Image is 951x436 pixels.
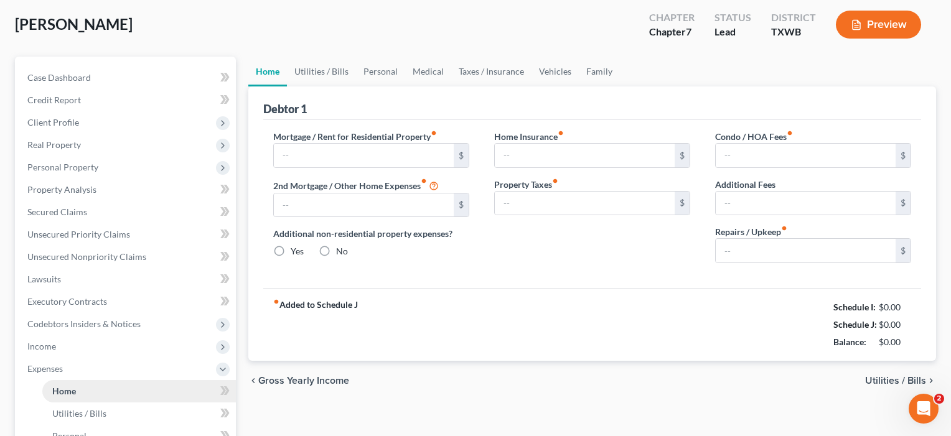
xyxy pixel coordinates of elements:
span: Personal Property [27,162,98,172]
span: 7 [686,26,691,37]
label: Repairs / Upkeep [715,225,787,238]
div: $ [675,144,690,167]
a: Home [248,57,287,86]
input: -- [716,192,896,215]
input: -- [495,144,675,167]
strong: Schedule I: [833,302,876,312]
div: $ [454,144,469,167]
label: Condo / HOA Fees [715,130,793,143]
a: Executory Contracts [17,290,236,313]
label: Additional Fees [715,178,775,191]
span: Income [27,341,56,351]
a: Taxes / Insurance [451,57,532,86]
i: fiber_manual_record [781,225,787,231]
span: 2 [934,394,944,404]
label: No [336,245,348,257]
div: $ [896,239,911,262]
button: Preview [836,11,921,39]
span: Expenses [27,363,63,374]
i: fiber_manual_record [552,178,558,184]
span: Real Property [27,139,81,150]
div: $0.00 [879,318,912,331]
input: -- [495,192,675,215]
div: Chapter [649,11,695,25]
a: Family [579,57,620,86]
a: Medical [405,57,451,86]
a: Utilities / Bills [42,402,236,425]
span: Secured Claims [27,206,87,217]
i: chevron_right [926,376,936,386]
span: Utilities / Bills [52,408,106,419]
i: fiber_manual_record [558,130,564,136]
div: Lead [714,25,751,39]
a: Personal [356,57,405,86]
label: 2nd Mortgage / Other Home Expenses [273,178,439,193]
label: Mortgage / Rent for Residential Property [273,130,437,143]
div: $0.00 [879,336,912,348]
span: Client Profile [27,117,79,128]
div: TXWB [771,25,816,39]
div: $ [675,192,690,215]
div: $ [454,193,469,217]
input: -- [716,144,896,167]
span: Executory Contracts [27,296,107,307]
input: -- [716,239,896,262]
a: Unsecured Priority Claims [17,223,236,246]
a: Utilities / Bills [287,57,356,86]
a: Secured Claims [17,201,236,223]
input: -- [274,144,454,167]
a: Unsecured Nonpriority Claims [17,246,236,268]
i: fiber_manual_record [431,130,437,136]
div: Status [714,11,751,25]
i: fiber_manual_record [273,299,279,305]
span: Lawsuits [27,274,61,284]
span: Home [52,386,76,396]
button: Utilities / Bills chevron_right [865,376,936,386]
a: Credit Report [17,89,236,111]
div: $ [896,144,911,167]
a: Vehicles [532,57,579,86]
strong: Balance: [833,336,866,347]
button: chevron_left Gross Yearly Income [248,376,349,386]
input: -- [274,193,454,217]
iframe: Intercom live chat [909,394,939,424]
label: Yes [291,245,304,257]
label: Property Taxes [494,178,558,191]
span: Credit Report [27,95,81,105]
span: Unsecured Nonpriority Claims [27,251,146,262]
strong: Schedule J: [833,319,877,330]
div: District [771,11,816,25]
span: [PERSON_NAME] [15,15,133,33]
span: Case Dashboard [27,72,91,83]
label: Additional non-residential property expenses? [273,227,469,240]
span: Unsecured Priority Claims [27,229,130,239]
span: Property Analysis [27,184,96,195]
i: fiber_manual_record [787,130,793,136]
div: Chapter [649,25,695,39]
span: Gross Yearly Income [258,376,349,386]
a: Lawsuits [17,268,236,290]
i: chevron_left [248,376,258,386]
a: Home [42,380,236,402]
div: $0.00 [879,301,912,313]
a: Property Analysis [17,179,236,201]
label: Home Insurance [494,130,564,143]
div: Debtor 1 [263,101,307,116]
i: fiber_manual_record [421,178,427,184]
span: Codebtors Insiders & Notices [27,318,141,329]
div: $ [896,192,911,215]
a: Case Dashboard [17,67,236,89]
strong: Added to Schedule J [273,299,358,351]
span: Utilities / Bills [865,376,926,386]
